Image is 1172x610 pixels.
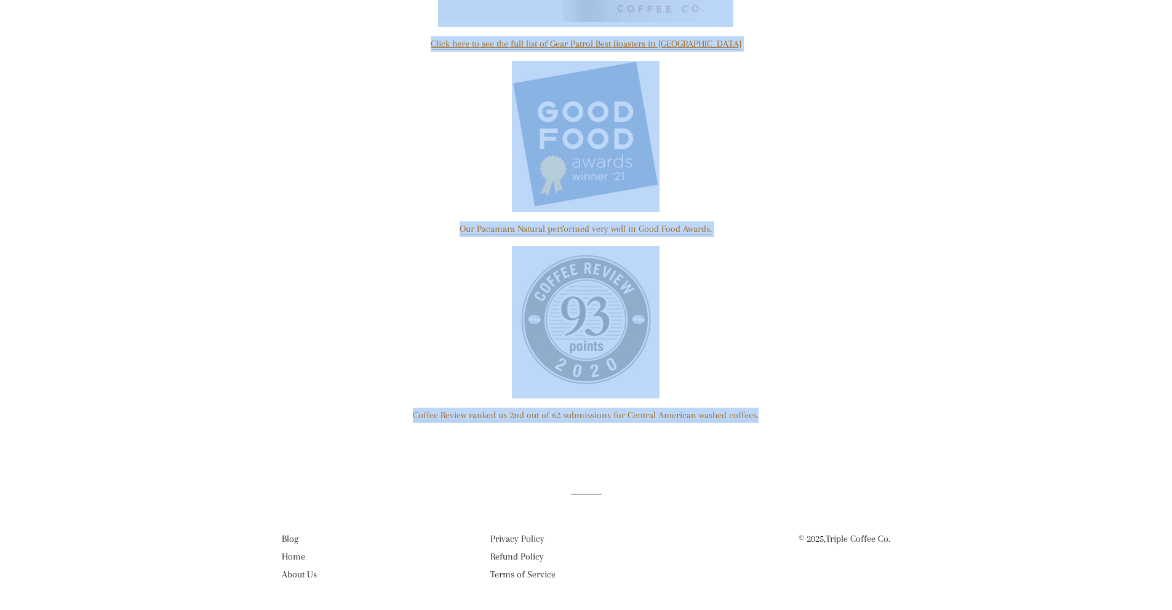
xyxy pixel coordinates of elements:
[826,533,890,544] a: Triple Coffee Co.
[282,569,317,580] a: About Us
[460,223,712,235] a: Our Pacamara Natural performed very well in Good Food Awards.
[490,533,544,544] a: Privacy Policy
[282,533,298,544] a: Blog
[700,531,890,547] p: © 2025,
[512,246,660,394] img: CR_2020_93_HD_240x240.jpg
[282,551,305,562] a: Home
[512,61,660,207] img: 2021_Good_Food_Award_Winner_240x240.png
[431,38,741,50] a: Click here to see the full list of Gear Patrol Best Roasters in [GEOGRAPHIC_DATA]
[490,551,544,562] a: Refund Policy
[431,38,741,49] span: Click here to see the full list of Gear Patrol Best Roasters in [GEOGRAPHIC_DATA]
[413,410,759,421] a: Coffee Review ranked us 2nd out of 62 submissions for Central American washed coffees.
[490,569,556,580] a: Terms of Service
